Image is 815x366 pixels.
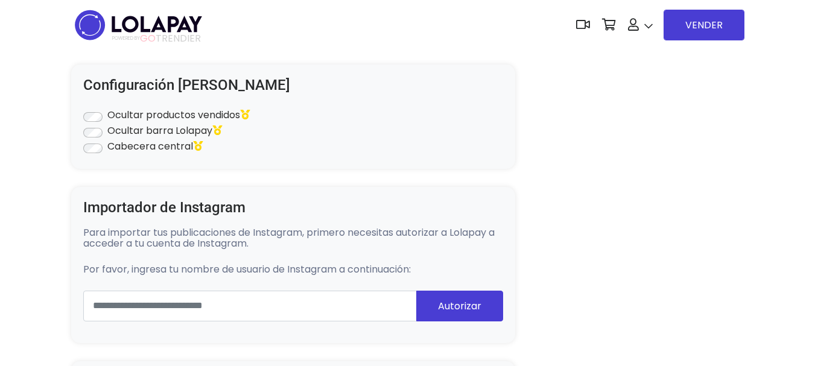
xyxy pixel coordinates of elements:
img: logo [71,6,206,44]
h4: Importador de Instagram [83,199,503,216]
p: Para importar tus publicaciones de Instagram, primero necesitas autorizar a Lolapay a acceder a t... [83,227,503,248]
a: VENDER [664,10,744,40]
i: Feature Lolapay Pro [193,141,203,151]
span: POWERED BY [112,35,140,42]
label: Ocultar barra Lolapay [107,125,222,136]
p: Por favor, ingresa tu nombre de usuario de Instagram a continuación: [83,264,503,275]
label: Ocultar productos vendidos [107,110,250,121]
span: GO [140,31,156,45]
label: Cabecera central [107,141,203,152]
h4: Configuración [PERSON_NAME] [83,77,503,94]
button: Autorizar [416,291,503,321]
span: TRENDIER [112,33,201,44]
i: Feature Lolapay Pro [240,110,250,119]
i: Feature Lolapay Pro [212,125,222,135]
